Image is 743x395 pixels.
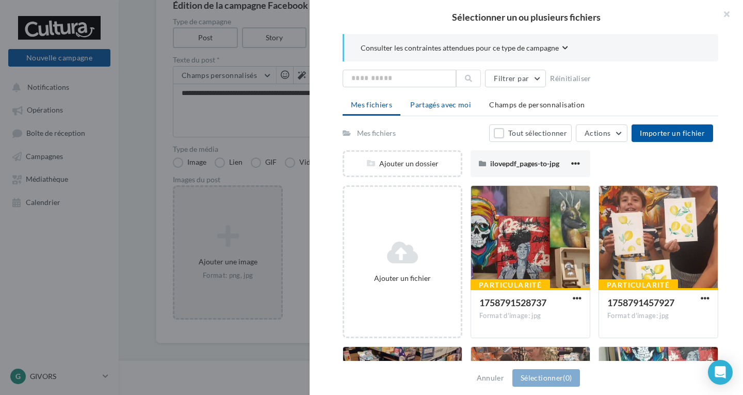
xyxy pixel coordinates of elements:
button: Filtrer par [485,70,546,87]
button: Actions [576,124,627,142]
div: Format d'image: jpg [479,311,582,321]
div: Mes fichiers [357,128,396,138]
div: Format d'image: jpg [607,311,709,321]
span: Mes fichiers [351,100,392,109]
span: Champs de personnalisation [489,100,585,109]
span: (0) [563,373,572,382]
div: Particularité [599,279,678,291]
div: Ajouter un dossier [344,159,461,169]
h2: Sélectionner un ou plusieurs fichiers [326,12,726,22]
div: Ajouter un fichier [348,273,457,283]
button: Sélectionner(0) [512,369,580,387]
button: Annuler [473,372,508,384]
span: Partagés avec moi [410,100,471,109]
div: Particularité [471,279,550,291]
span: Importer un fichier [640,129,705,137]
span: 1758791457927 [607,297,674,308]
button: Importer un fichier [632,124,713,142]
button: Réinitialiser [546,72,595,85]
span: Consulter les contraintes attendues pour ce type de campagne [361,43,559,53]
span: ilovepdf_pages-to-jpg [490,159,559,168]
span: Actions [585,129,610,137]
div: Open Intercom Messenger [708,360,733,385]
span: 1758791528737 [479,297,546,308]
button: Tout sélectionner [489,124,572,142]
button: Consulter les contraintes attendues pour ce type de campagne [361,42,568,55]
